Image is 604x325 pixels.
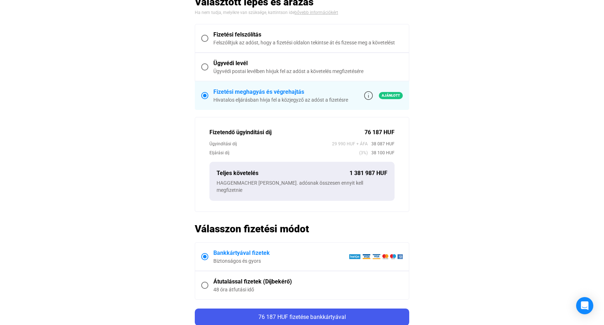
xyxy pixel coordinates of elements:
div: Hivatalos eljárásban hívja fel a közjegyző az adóst a fizetésre [213,96,348,103]
div: Felszólítjuk az adóst, hogy a fizetési oldalon tekintse át és fizesse meg a követelést [213,39,403,46]
div: Teljes követelés [217,169,350,178]
span: 76 187 HUF fizetése bankkártyával [258,314,346,320]
div: Ügyindítási díj [209,140,332,147]
span: 38 087 HUF [368,140,395,147]
div: Eljárási díj [209,149,359,156]
div: Ügyvédi levél [213,59,403,68]
div: Fizetendő ügyindítási díj [209,128,365,137]
span: (3%) [359,149,368,156]
div: Biztonságos és gyors [213,257,349,265]
div: 1 381 987 HUF [350,169,387,178]
div: Fizetési meghagyás és végrehajtás [213,88,348,96]
div: Open Intercom Messenger [576,297,593,314]
a: info-grey-outlineAjánlott [364,91,403,100]
div: 48 óra átfutási idő [213,286,403,293]
div: HAGGENMACHER [PERSON_NAME]. adósnak összesen ennyit kell megfizetnie [217,179,387,194]
div: 76 187 HUF [365,128,395,137]
span: 29 990 HUF + ÁFA [332,140,368,147]
div: Ügyvédi postai levélben hívjuk fel az adóst a követelés megfizetésére [213,68,403,75]
div: Fizetési felszólítás [213,30,403,39]
img: info-grey-outline [364,91,373,100]
div: Bankkártyával fizetek [213,249,349,257]
span: Ha nem tudja, melyikre van szüksége, kattintson ide [195,10,294,15]
div: Átutalással fizetek (Díjbekérő) [213,277,403,286]
h2: Válasszon fizetési módot [195,223,409,235]
span: Ajánlott [379,92,403,99]
a: bővebb információkért [294,10,338,15]
span: 38 100 HUF [368,149,395,156]
img: barion [349,254,403,259]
